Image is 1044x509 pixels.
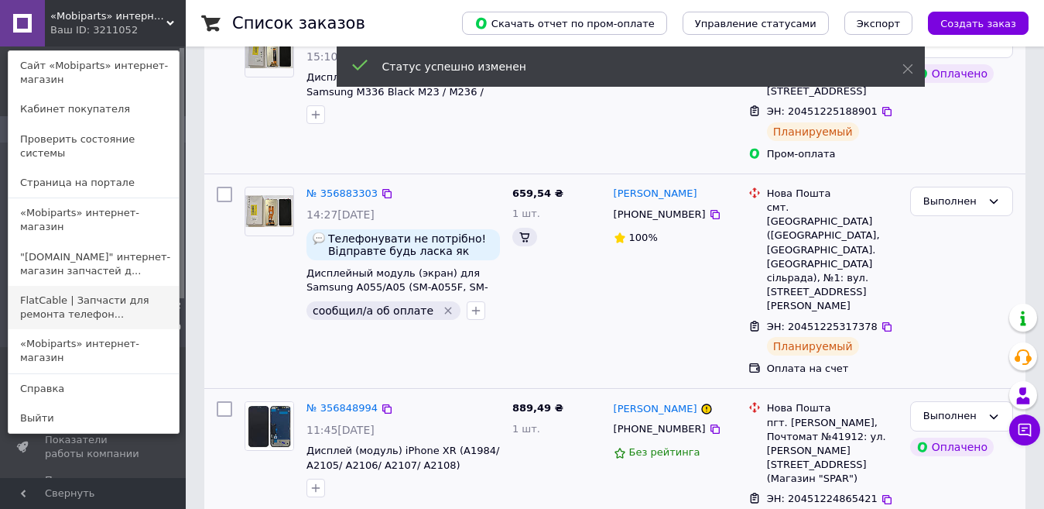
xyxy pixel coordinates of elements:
button: Создать заказ [928,12,1029,35]
a: Дисплейный модуль (экран) для Samsung A055/A05 (SM-A055F, SM-A055F/DS) Galaxy A05 100% SERVICE PACK [306,267,498,322]
div: смт. [GEOGRAPHIC_DATA] ([GEOGRAPHIC_DATA], [GEOGRAPHIC_DATA]. [GEOGRAPHIC_DATA] сільрада), №1: ву... [767,201,898,314]
a: [PERSON_NAME] [614,402,697,417]
span: Экспорт [857,18,900,29]
h1: Список заказов [232,14,365,33]
a: «Mobiparts» интернет-магазин [9,329,179,373]
a: Справка [9,374,179,404]
div: Пром-оплата [767,147,898,161]
a: № 356883303 [306,187,378,199]
div: Оплата на счет [767,362,898,376]
div: Оплачено [910,438,994,456]
button: Чат с покупателем [1009,414,1040,445]
span: 659,54 ₴ [512,187,563,199]
svg: Удалить метку [442,304,454,317]
div: [PHONE_NUMBER] [611,205,709,225]
div: Планируемый [767,122,859,141]
a: Дисплейный модуль (экран) для Samsung M336 Black M23 / M236 / M33 2022 Оригинал 100% SERVICE PACK... [306,71,489,126]
div: [PHONE_NUMBER] [611,419,709,439]
span: ЭН: 20451224865421 [767,493,878,504]
span: сообщил/а об оплате [313,304,433,317]
div: пгт. [PERSON_NAME], Почтомат №41912: ул. [PERSON_NAME][STREET_ADDRESS] (Магазин "SPAR") [767,416,898,487]
button: Скачать отчет по пром-оплате [462,12,667,35]
span: 1 шт. [512,208,540,219]
span: Скачать отчет по пром-оплате [474,16,655,30]
div: Статус успешно изменен [382,59,864,74]
span: Телефонувати не потрібно! Відправте будь ласка як документ! Реквізити для оплати на вайбер! [328,232,494,257]
span: 11:45[DATE] [306,424,375,436]
a: Выйти [9,404,179,433]
span: Управление статусами [695,18,816,29]
div: Нова Пошта [767,187,898,201]
img: Фото товару [245,38,293,68]
a: Создать заказ [912,17,1029,29]
a: FlatCable | Запчасти для ремонта телефон... [9,286,179,329]
span: Создать заказ [940,18,1016,29]
div: Оплачено [910,64,994,83]
span: Панель управления [45,473,143,501]
img: Фото товару [245,195,293,227]
div: Нова Пошта [767,401,898,415]
span: 15:10[DATE] [306,50,375,63]
a: Фото товару [245,187,294,236]
a: "[DOMAIN_NAME]" интернет-магазин запчастей д... [9,242,179,286]
span: Без рейтинга [629,446,700,458]
a: Страница на портале [9,168,179,198]
span: 100% [629,232,658,243]
a: Кабинет покупателя [9,95,179,124]
button: Управление статусами [683,12,829,35]
img: Фото товару [245,402,293,450]
a: Дисплей (модуль) iPhone XR (A1984/ A2105/ A2106/ A2107/ A2108) Черный LCD Incel JK [306,445,499,485]
span: ЭН: 20451225188901 [767,105,878,117]
div: Ваш ID: 3211052 [50,23,115,37]
div: Планируемый [767,337,859,356]
a: [PERSON_NAME] [614,187,697,201]
a: Проверить состояние системы [9,125,179,168]
img: :speech_balloon: [313,232,325,245]
span: «Mobiparts» интернет-магазин [50,9,166,23]
div: Выполнен [923,408,981,425]
a: «Mobiparts» интернет-магазин [9,198,179,242]
span: 889,49 ₴ [512,402,563,414]
a: Фото товару [245,28,294,77]
a: № 356848994 [306,402,378,414]
a: Сайт «Mobiparts» интернет-магазин [9,51,179,95]
button: Экспорт [844,12,912,35]
span: 1 шт. [512,423,540,435]
div: Выполнен [923,194,981,210]
span: ЭН: 20451225317378 [767,321,878,332]
span: 14:27[DATE] [306,208,375,221]
a: Фото товару [245,401,294,451]
span: Показатели работы компании [45,433,143,461]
